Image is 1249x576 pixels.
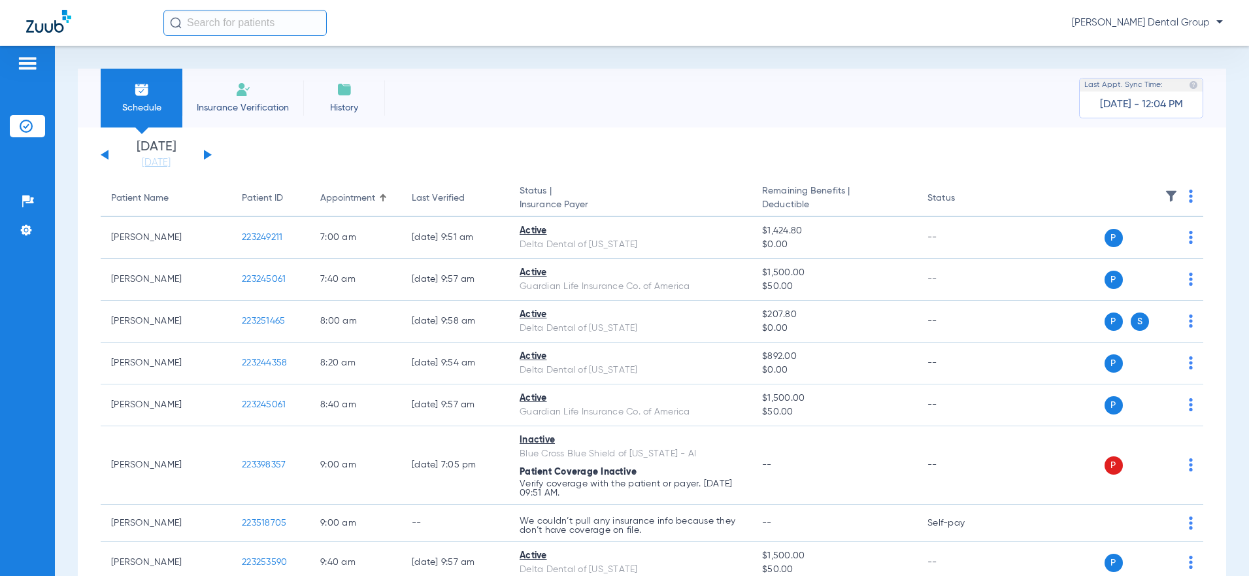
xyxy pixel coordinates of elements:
[1189,231,1193,244] img: group-dot-blue.svg
[520,467,637,477] span: Patient Coverage Inactive
[1189,190,1193,203] img: group-dot-blue.svg
[401,343,509,384] td: [DATE] 9:54 AM
[401,217,509,259] td: [DATE] 9:51 AM
[235,82,251,97] img: Manual Insurance Verification
[401,426,509,505] td: [DATE] 7:05 PM
[412,192,465,205] div: Last Verified
[17,56,38,71] img: hamburger-icon
[762,308,907,322] span: $207.80
[1105,313,1123,331] span: P
[520,405,741,419] div: Guardian Life Insurance Co. of America
[310,343,401,384] td: 8:20 AM
[242,275,286,284] span: 223245061
[320,192,391,205] div: Appointment
[320,192,375,205] div: Appointment
[163,10,327,36] input: Search for patients
[1165,190,1178,203] img: filter.svg
[242,192,299,205] div: Patient ID
[1100,98,1183,111] span: [DATE] - 12:04 PM
[101,505,231,542] td: [PERSON_NAME]
[401,259,509,301] td: [DATE] 9:57 AM
[101,259,231,301] td: [PERSON_NAME]
[917,180,1005,217] th: Status
[111,192,169,205] div: Patient Name
[520,280,741,294] div: Guardian Life Insurance Co. of America
[520,479,741,498] p: Verify coverage with the patient or payer. [DATE] 09:51 AM.
[310,217,401,259] td: 7:00 AM
[1189,356,1193,369] img: group-dot-blue.svg
[762,518,772,528] span: --
[917,384,1005,426] td: --
[520,224,741,238] div: Active
[1105,271,1123,289] span: P
[117,156,195,169] a: [DATE]
[762,280,907,294] span: $50.00
[1105,456,1123,475] span: P
[520,447,741,461] div: Blue Cross Blue Shield of [US_STATE] - AI
[242,192,283,205] div: Patient ID
[762,224,907,238] span: $1,424.80
[762,460,772,469] span: --
[917,505,1005,542] td: Self-pay
[520,549,741,563] div: Active
[1084,78,1163,92] span: Last Appt. Sync Time:
[1189,458,1193,471] img: group-dot-blue.svg
[117,141,195,169] li: [DATE]
[520,308,741,322] div: Active
[1072,16,1223,29] span: [PERSON_NAME] Dental Group
[242,316,285,326] span: 223251465
[313,101,375,114] span: History
[917,217,1005,259] td: --
[101,301,231,343] td: [PERSON_NAME]
[752,180,917,217] th: Remaining Benefits |
[520,322,741,335] div: Delta Dental of [US_STATE]
[1189,80,1198,90] img: last sync help info
[242,400,286,409] span: 223245061
[762,198,907,212] span: Deductible
[520,350,741,364] div: Active
[401,384,509,426] td: [DATE] 9:57 AM
[917,426,1005,505] td: --
[762,392,907,405] span: $1,500.00
[242,460,286,469] span: 223398357
[101,426,231,505] td: [PERSON_NAME]
[520,238,741,252] div: Delta Dental of [US_STATE]
[762,322,907,335] span: $0.00
[310,259,401,301] td: 7:40 AM
[101,343,231,384] td: [PERSON_NAME]
[762,266,907,280] span: $1,500.00
[26,10,71,33] img: Zuub Logo
[242,233,282,242] span: 223249211
[917,343,1005,384] td: --
[1189,314,1193,328] img: group-dot-blue.svg
[762,549,907,563] span: $1,500.00
[111,192,221,205] div: Patient Name
[242,558,287,567] span: 223253590
[762,364,907,377] span: $0.00
[1105,229,1123,247] span: P
[170,17,182,29] img: Search Icon
[412,192,499,205] div: Last Verified
[1189,398,1193,411] img: group-dot-blue.svg
[310,505,401,542] td: 9:00 AM
[762,238,907,252] span: $0.00
[762,350,907,364] span: $892.00
[1105,396,1123,415] span: P
[520,364,741,377] div: Delta Dental of [US_STATE]
[401,301,509,343] td: [DATE] 9:58 AM
[509,180,752,217] th: Status |
[520,266,741,280] div: Active
[110,101,173,114] span: Schedule
[520,392,741,405] div: Active
[101,384,231,426] td: [PERSON_NAME]
[310,301,401,343] td: 8:00 AM
[310,426,401,505] td: 9:00 AM
[242,518,286,528] span: 223518705
[1184,513,1249,576] iframe: Chat Widget
[310,384,401,426] td: 8:40 AM
[917,301,1005,343] td: --
[520,517,741,535] p: We couldn’t pull any insurance info because they don’t have coverage on file.
[101,217,231,259] td: [PERSON_NAME]
[762,405,907,419] span: $50.00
